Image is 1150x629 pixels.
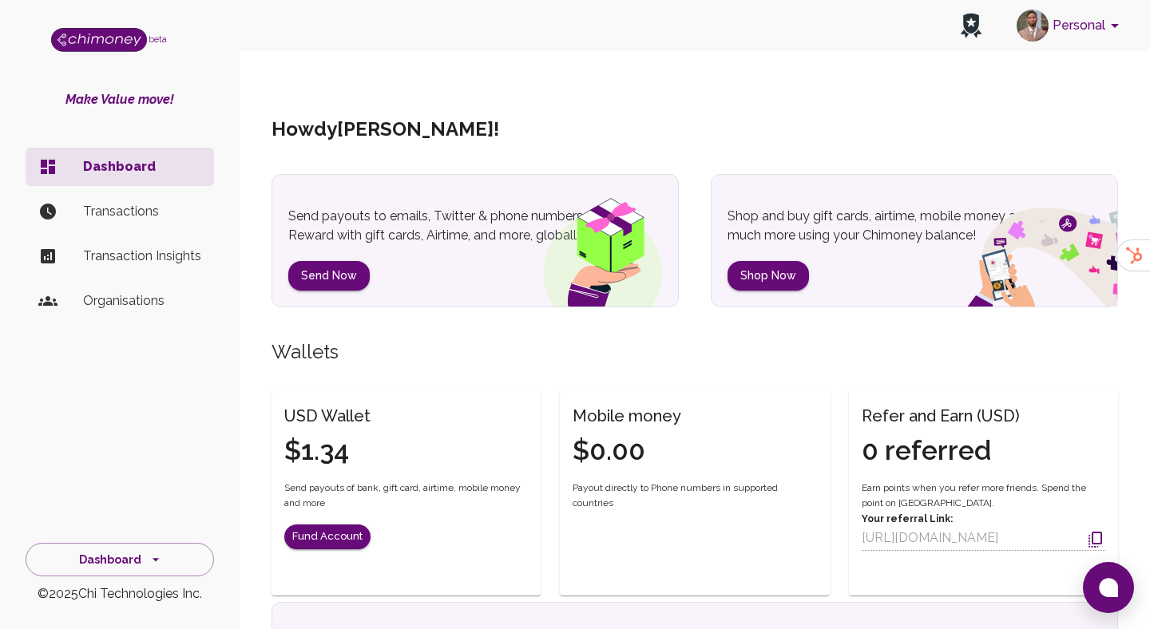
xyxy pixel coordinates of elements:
[573,403,681,429] h6: Mobile money
[514,187,678,307] img: gift box
[83,202,201,221] p: Transactions
[926,190,1117,307] img: social spend
[149,34,167,44] span: beta
[1017,10,1049,42] img: avatar
[862,403,1020,429] h6: Refer and Earn (USD)
[284,524,371,549] button: Fund Account
[728,261,809,291] button: Shop Now
[83,291,201,311] p: Organisations
[573,434,681,468] h4: $0.00
[862,513,953,524] strong: Your referral Link:
[1010,5,1131,46] button: account of current user
[272,339,1118,365] h5: Wallets
[83,247,201,266] p: Transaction Insights
[284,481,528,512] span: Send payouts of bank, gift card, airtime, mobile money and more
[288,261,370,291] button: Send Now
[1083,562,1134,613] button: Open chat window
[284,434,371,468] h4: $1.34
[83,157,201,176] p: Dashboard
[51,28,147,52] img: Logo
[26,543,214,577] button: Dashboard
[573,481,816,512] span: Payout directly to Phone numbers in supported countries
[272,117,499,142] h5: Howdy [PERSON_NAME] !
[862,481,1105,552] div: Earn points when you refer more friends. Spend the point on [GEOGRAPHIC_DATA].
[284,403,371,429] h6: USD Wallet
[862,434,1020,468] h4: 0 referred
[728,207,1039,245] p: Shop and buy gift cards, airtime, mobile money and much more using your Chimoney balance!
[288,207,600,245] p: Send payouts to emails, Twitter & phone numbers. Reward with gift cards, Airtime, and more, globa...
